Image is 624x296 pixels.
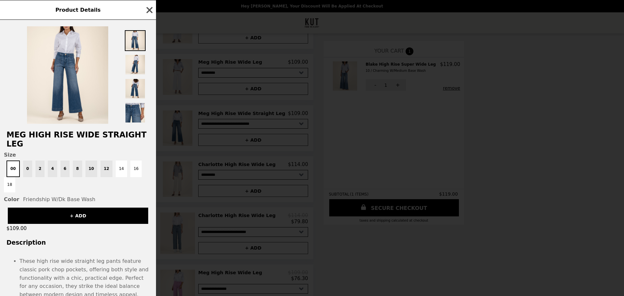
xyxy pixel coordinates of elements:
[4,196,152,202] div: Friendship W/Dk Base Wash
[4,196,19,202] span: Color
[4,177,15,192] button: 18
[125,78,146,99] img: Thumbnail 3
[125,102,146,123] img: Thumbnail 4
[8,208,148,224] button: + ADD
[130,161,142,177] button: 16
[125,54,146,75] img: Thumbnail 2
[27,26,108,124] img: 00 / Friendship W/Dk Base Wash
[55,7,100,13] span: Product Details
[6,161,20,177] button: 00
[125,30,146,51] img: Thumbnail 1
[4,152,152,158] span: Size
[116,161,127,177] button: 14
